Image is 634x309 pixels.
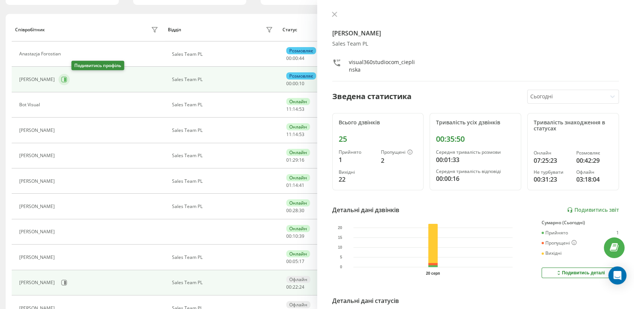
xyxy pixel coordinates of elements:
div: Sales Team PL [332,41,619,47]
div: Подивитись деталі [556,270,605,276]
div: [PERSON_NAME] [19,179,57,184]
div: Тривалість усіх дзвінків [436,119,515,126]
div: Онлайн [534,150,570,156]
div: visual360studiocom_cieplinska [349,58,418,73]
span: 00 [286,80,292,87]
div: Онлайн [286,123,310,130]
div: Вихідні [542,251,562,256]
text: 10 [338,245,342,249]
div: Офлайн [286,276,310,283]
span: 01 [286,157,292,163]
div: Всього дзвінків [339,119,418,126]
div: : : [286,208,304,213]
div: 1 [616,230,619,236]
div: : : [286,234,304,239]
div: Зведена статистика [332,91,411,102]
div: Детальні дані дзвінків [332,205,399,214]
div: Середня тривалість розмови [436,150,515,155]
div: 00:00:16 [436,174,515,183]
span: 28 [293,207,298,214]
div: [PERSON_NAME] [19,255,57,260]
div: Онлайн [286,174,310,181]
div: Пропущені [542,240,577,246]
span: 05 [293,258,298,265]
span: 22 [293,284,298,290]
span: 14 [293,106,298,112]
div: Sales Team PL [172,77,275,82]
div: Sales Team PL [172,153,275,158]
div: [PERSON_NAME] [19,204,57,209]
div: Sales Team PL [172,280,275,285]
div: : : [286,183,304,188]
span: 14 [293,131,298,138]
div: Розмовляє [576,150,613,156]
div: Тривалість знаходження в статусах [534,119,613,132]
span: 41 [299,182,304,188]
span: 53 [299,131,304,138]
div: 1 [339,155,375,164]
div: Sales Team PL [172,128,275,133]
div: Вихідні [339,170,375,175]
div: 07:25:23 [534,156,570,165]
text: 20 серп [426,271,440,275]
text: 5 [340,255,342,259]
div: : : [286,285,304,290]
div: Sales Team PL [172,255,275,260]
span: 00 [293,55,298,61]
div: Співробітник [15,27,45,32]
div: Подивитись профіль [71,61,124,70]
a: Подивитись звіт [567,207,619,213]
span: 00 [286,233,292,239]
div: Не турбувати [534,170,570,175]
div: [PERSON_NAME] [19,280,57,285]
div: : : [286,81,304,86]
div: Sales Team PL [172,204,275,209]
div: Середня тривалість відповіді [436,169,515,174]
div: Sales Team PL [172,102,275,107]
div: : : [286,56,304,61]
span: 11 [286,131,292,138]
div: Статус [282,27,297,32]
span: 00 [286,284,292,290]
div: 03:18:04 [576,175,613,184]
span: 00 [286,55,292,61]
div: Офлайн [286,301,310,308]
span: 30 [299,207,304,214]
text: 20 [338,226,342,230]
text: 0 [340,265,342,269]
div: Відділ [168,27,181,32]
span: 17 [299,258,304,265]
div: Онлайн [286,98,310,105]
div: [PERSON_NAME] [19,153,57,158]
div: Онлайн [286,225,310,232]
div: [PERSON_NAME] [19,77,57,82]
span: 00 [293,80,298,87]
span: 53 [299,106,304,112]
span: 16 [299,157,304,163]
span: 01 [286,182,292,188]
span: 44 [299,55,304,61]
span: 10 [299,80,304,87]
div: 25 [339,135,418,144]
div: 22 [339,175,375,184]
span: 14 [293,182,298,188]
div: [PERSON_NAME] [19,128,57,133]
div: Сумарно (Сьогодні) [542,220,619,225]
div: : : [286,259,304,264]
div: Детальні дані статусів [332,296,399,305]
div: : : [286,107,304,112]
span: 10 [293,233,298,239]
div: 2 [381,156,417,165]
div: Онлайн [286,199,310,207]
div: Sales Team PL [172,52,275,57]
div: [PERSON_NAME] [19,229,57,234]
span: 00 [286,207,292,214]
div: Anastazja Forostian [19,51,63,57]
button: Подивитись деталі [542,268,619,278]
div: Онлайн [286,149,310,156]
div: 00:31:23 [534,175,570,184]
div: 00:01:33 [436,155,515,164]
div: Прийнято [339,150,375,155]
text: 15 [338,236,342,240]
div: 00:42:29 [576,156,613,165]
